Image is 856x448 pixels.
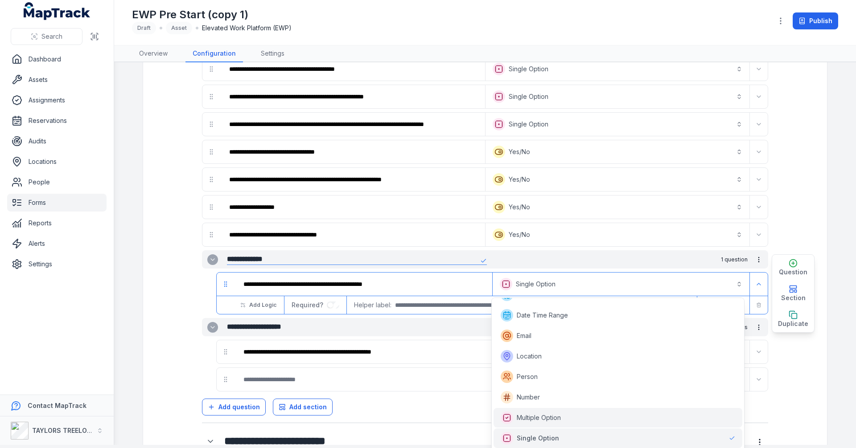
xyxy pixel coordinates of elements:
span: Person [517,372,538,381]
span: Date Time Range [517,311,568,320]
button: Single Option [494,274,748,294]
span: Number [517,393,540,402]
span: Multiple Option [517,413,561,422]
span: Single Option [517,434,559,443]
span: Location [517,352,542,361]
span: Email [517,331,531,340]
